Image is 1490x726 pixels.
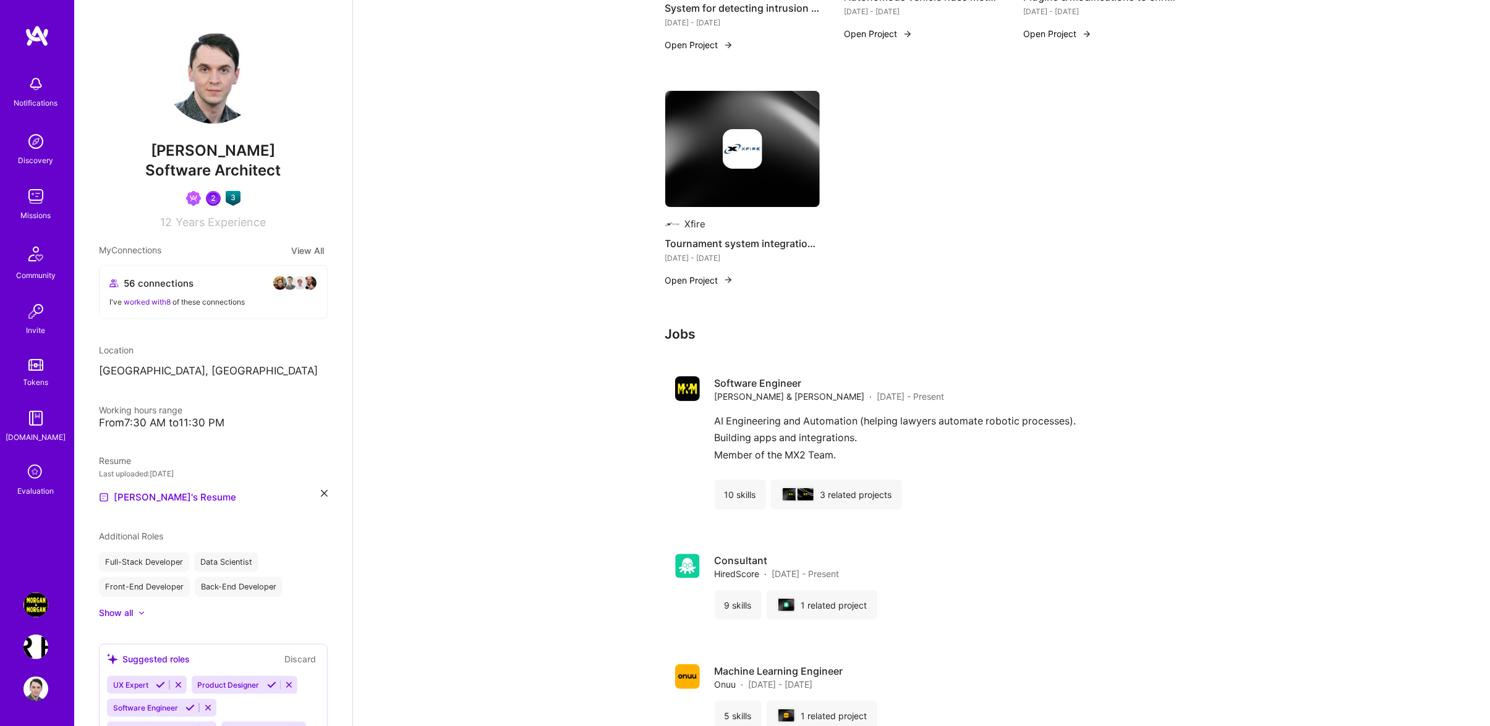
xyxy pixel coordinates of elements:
[113,703,178,712] span: Software Engineer
[99,405,182,415] span: Working hours range
[16,269,56,282] div: Community
[20,635,51,659] a: Terr.ai: Building an Innovative Real Estate Platform
[124,297,171,306] span: worked with 8
[23,593,48,617] img: Morgan & Morgan Case Value Prediction Tool
[715,678,736,691] span: Onuu
[723,275,733,285] img: arrow-right
[99,467,328,480] div: Last uploaded: [DATE]
[1082,29,1092,39] img: arrow-right
[715,567,760,580] span: HiredScore
[23,677,48,701] img: User Avatar
[176,216,266,229] span: Years Experience
[772,567,840,580] span: [DATE] - Present
[109,279,119,288] i: icon Collaborator
[685,217,706,230] div: Xfire
[778,599,794,611] img: cover
[715,390,865,403] span: [PERSON_NAME] & [PERSON_NAME]
[164,25,263,124] img: User Avatar
[99,265,328,319] button: 56 connectionsavataravataravataravatarI've worked with8 of these connections
[292,276,307,290] img: avatar
[107,652,190,665] div: Suggested roles
[675,376,700,401] img: Company logo
[23,184,48,209] img: teamwork
[715,554,840,567] h4: Consultant
[715,479,766,509] div: 10 skills
[287,243,328,258] button: View All
[665,91,820,207] img: cover
[784,713,789,718] img: Company logo
[113,680,148,690] span: UX Expert
[185,703,195,712] i: Accept
[281,652,320,666] button: Discard
[203,703,213,712] i: Reject
[161,216,172,229] span: 12
[845,5,999,18] div: [DATE] - [DATE]
[99,607,133,619] div: Show all
[803,492,808,497] img: Company logo
[109,295,317,308] div: I've of these connections
[24,461,48,484] i: icon SelectionTeam
[107,654,117,664] i: icon SuggestedTeams
[19,154,54,167] div: Discovery
[741,678,744,691] span: ·
[23,376,49,389] div: Tokens
[1024,5,1178,18] div: [DATE] - [DATE]
[99,364,328,379] p: [GEOGRAPHIC_DATA], [GEOGRAPHIC_DATA]
[283,276,297,290] img: avatar
[267,680,276,690] i: Accept
[195,577,283,597] div: Back-End Developer
[21,239,51,269] img: Community
[23,72,48,96] img: bell
[99,490,236,505] a: [PERSON_NAME]'s Resume
[194,552,258,572] div: Data Scientist
[784,602,789,607] img: Company logo
[23,635,48,659] img: Terr.ai: Building an Innovative Real Estate Platform
[675,554,700,578] img: Company logo
[23,299,48,324] img: Invite
[124,277,194,290] span: 56 connections
[783,488,799,500] img: cover
[99,416,328,429] div: From 7:30 AM to 11:30 PM
[665,251,820,264] div: [DATE] - [DATE]
[665,274,733,287] button: Open Project
[749,678,813,691] span: [DATE] - [DATE]
[778,709,794,722] img: cover
[675,664,700,689] img: Company logo
[20,593,51,617] a: Morgan & Morgan Case Value Prediction Tool
[99,455,131,466] span: Resume
[870,390,872,403] span: ·
[788,492,793,497] img: Company logo
[99,492,109,502] img: Resume
[99,141,328,160] span: [PERSON_NAME]
[665,326,1178,342] h3: Jobs
[198,680,260,690] span: Product Designer
[99,531,163,541] span: Additional Roles
[28,359,43,371] img: tokens
[99,344,328,357] div: Location
[321,490,328,497] i: icon Close
[723,40,733,50] img: arrow-right
[771,479,902,509] div: 3 related projects
[903,29,913,39] img: arrow-right
[715,664,843,678] h4: Machine Learning Engineer
[665,38,733,51] button: Open Project
[99,577,190,597] div: Front-End Developer
[21,209,51,222] div: Missions
[715,590,762,620] div: 9 skills
[765,567,767,580] span: ·
[99,552,189,572] div: Full-Stack Developer
[25,25,49,47] img: logo
[20,677,51,701] a: User Avatar
[18,484,54,497] div: Evaluation
[174,680,183,690] i: Reject
[186,191,201,206] img: Been on Mission
[767,590,877,620] div: 1 related project
[665,217,680,232] img: Company logo
[6,431,66,444] div: [DOMAIN_NAME]
[146,161,281,179] span: Software Architect
[302,276,317,290] img: avatar
[99,243,161,258] span: My Connections
[23,406,48,431] img: guide book
[723,129,762,169] img: Company logo
[273,276,287,290] img: avatar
